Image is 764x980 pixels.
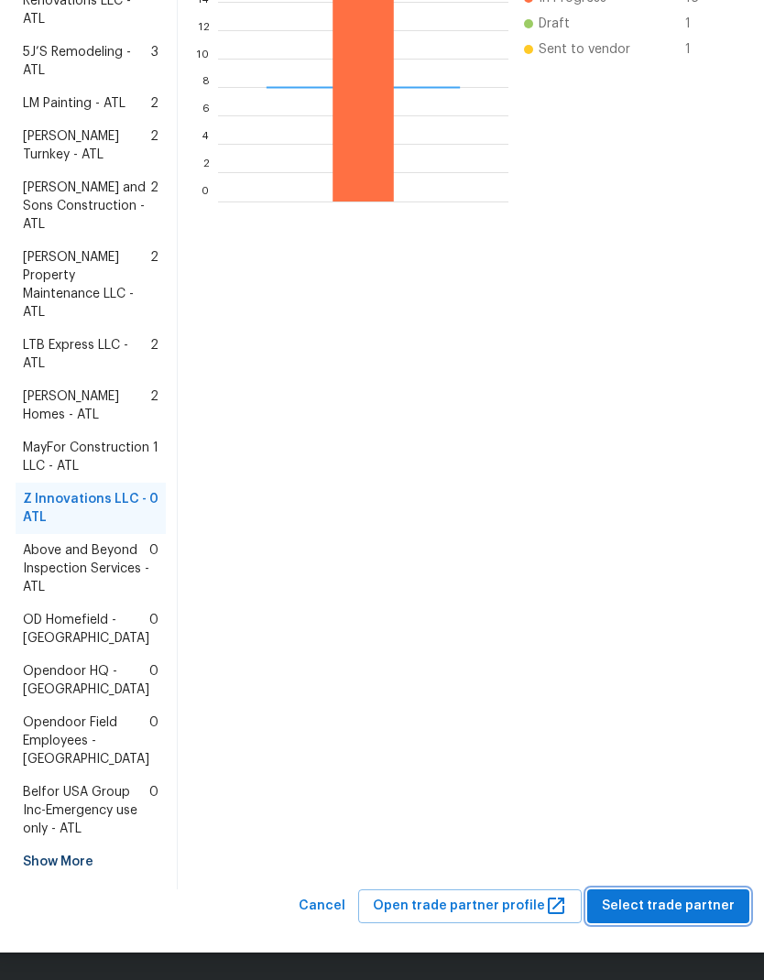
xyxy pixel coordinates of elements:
[149,490,158,527] span: 0
[23,662,149,699] span: Opendoor HQ - [GEOGRAPHIC_DATA]
[23,248,150,321] span: [PERSON_NAME] Property Maintenance LLC - ATL
[202,82,209,93] text: 8
[201,195,209,206] text: 0
[23,611,149,648] span: OD Homefield - [GEOGRAPHIC_DATA]
[149,662,158,699] span: 0
[602,895,735,918] span: Select trade partner
[587,889,749,923] button: Select trade partner
[149,541,158,596] span: 0
[23,713,149,768] span: Opendoor Field Employees - [GEOGRAPHIC_DATA]
[539,40,630,59] span: Sent to vendor
[23,783,149,838] span: Belfor USA Group Inc-Emergency use only - ATL
[23,179,150,234] span: [PERSON_NAME] and Sons Construction - ATL
[150,179,158,234] span: 2
[153,439,158,475] span: 1
[149,611,158,648] span: 0
[149,783,158,838] span: 0
[151,43,158,80] span: 3
[202,167,209,178] text: 2
[150,336,158,373] span: 2
[23,336,150,373] span: LTB Express LLC - ATL
[23,490,149,527] span: Z Innovations LLC - ATL
[23,439,153,475] span: MayFor Construction LLC - ATL
[23,94,126,113] span: LM Painting - ATL
[539,15,570,33] span: Draft
[202,110,209,121] text: 6
[198,25,209,36] text: 12
[196,53,209,64] text: 10
[16,845,166,878] div: Show More
[291,889,353,923] button: Cancel
[150,248,158,321] span: 2
[373,895,567,918] span: Open trade partner profile
[202,138,209,149] text: 4
[23,541,149,596] span: Above and Beyond Inspection Services - ATL
[23,43,151,80] span: 5J’S Remodeling - ATL
[149,713,158,768] span: 0
[685,15,715,33] span: 1
[358,889,582,923] button: Open trade partner profile
[150,387,158,424] span: 2
[23,127,150,164] span: [PERSON_NAME] Turnkey - ATL
[150,127,158,164] span: 2
[150,94,158,113] span: 2
[685,40,715,59] span: 1
[23,387,150,424] span: [PERSON_NAME] Homes - ATL
[299,895,345,918] span: Cancel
